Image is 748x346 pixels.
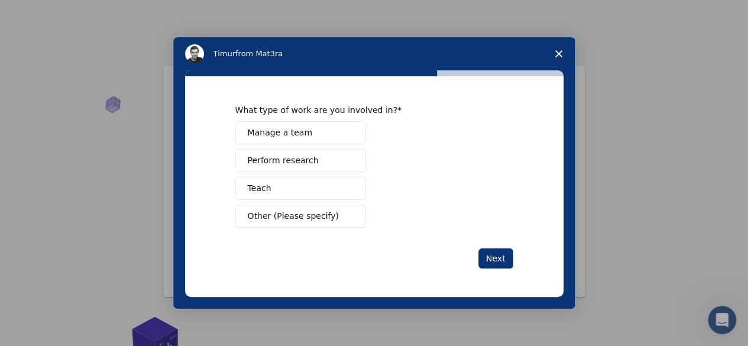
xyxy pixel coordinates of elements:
span: Teach [248,182,271,195]
button: Perform research [235,149,365,172]
span: Other (Please specify) [248,210,339,222]
button: Next [478,248,513,269]
span: Perform research [248,154,319,167]
span: Close survey [542,37,575,70]
button: Manage a team [235,121,365,144]
button: Teach [235,177,365,200]
span: Timur [213,49,235,58]
span: Support [24,8,66,19]
span: from Mat3ra [235,49,283,58]
img: Profile image for Timur [185,44,204,63]
span: Manage a team [248,127,312,139]
button: Other (Please specify) [235,205,365,228]
div: What type of work are you involved in? [235,105,496,115]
